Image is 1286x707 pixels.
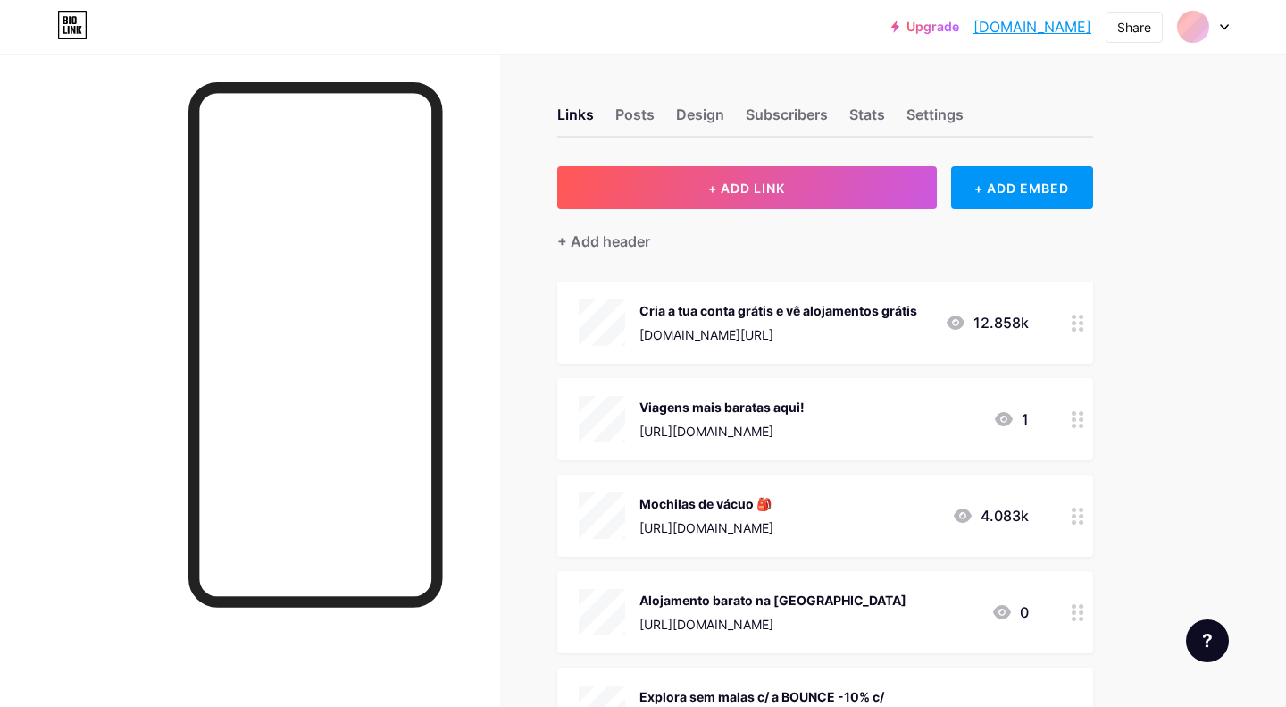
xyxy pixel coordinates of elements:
[849,104,885,136] div: Stats
[951,166,1093,209] div: + ADD EMBED
[991,602,1029,623] div: 0
[557,166,937,209] button: + ADD LINK
[557,231,650,252] div: + Add header
[639,398,805,417] div: Viagens mais baratas aqui!
[639,301,917,320] div: Cria a tua conta grátis e vê alojamentos grátis
[708,181,785,196] span: + ADD LINK
[993,408,1029,430] div: 1
[639,518,773,537] div: [URL][DOMAIN_NAME]
[891,20,959,34] a: Upgrade
[557,104,594,136] div: Links
[945,312,1029,333] div: 12.858k
[615,104,655,136] div: Posts
[639,422,805,441] div: [URL][DOMAIN_NAME]
[639,494,773,513] div: Mochilas de vácuo 🎒
[746,104,828,136] div: Subscribers
[952,505,1029,526] div: 4.083k
[639,325,917,344] div: [DOMAIN_NAME][URL]
[906,104,964,136] div: Settings
[973,16,1091,38] a: [DOMAIN_NAME]
[1117,18,1151,37] div: Share
[639,591,906,610] div: Alojamento barato na [GEOGRAPHIC_DATA]
[639,615,906,634] div: [URL][DOMAIN_NAME]
[676,104,724,136] div: Design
